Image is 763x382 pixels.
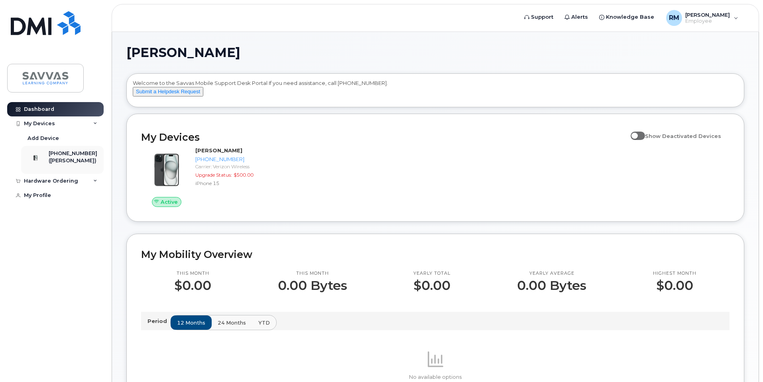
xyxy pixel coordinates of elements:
[126,47,240,59] span: [PERSON_NAME]
[141,374,730,381] p: No available options
[195,156,278,163] div: [PHONE_NUMBER]
[631,128,637,135] input: Show Deactivated Devices
[141,147,281,207] a: Active[PERSON_NAME][PHONE_NUMBER]Carrier: Verizon WirelessUpgrade Status:$500.00iPhone 15
[653,270,696,277] p: Highest month
[195,147,242,154] strong: [PERSON_NAME]
[195,163,278,170] div: Carrier: Verizon Wireless
[728,347,757,376] iframe: Messenger Launcher
[133,87,203,97] button: Submit a Helpdesk Request
[147,317,170,325] p: Period
[133,79,738,104] div: Welcome to the Savvas Mobile Support Desk Portal If you need assistance, call [PHONE_NUMBER].
[218,319,246,327] span: 24 months
[161,198,178,206] span: Active
[147,151,186,189] img: iPhone_15_Black.png
[195,172,232,178] span: Upgrade Status:
[258,319,270,327] span: YTD
[174,270,211,277] p: This month
[653,278,696,293] p: $0.00
[278,270,347,277] p: This month
[141,131,627,143] h2: My Devices
[413,270,450,277] p: Yearly total
[195,180,278,187] div: iPhone 15
[413,278,450,293] p: $0.00
[133,88,203,95] a: Submit a Helpdesk Request
[517,270,586,277] p: Yearly average
[278,278,347,293] p: 0.00 Bytes
[141,248,730,260] h2: My Mobility Overview
[234,172,254,178] span: $500.00
[517,278,586,293] p: 0.00 Bytes
[174,278,211,293] p: $0.00
[645,133,721,139] span: Show Deactivated Devices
